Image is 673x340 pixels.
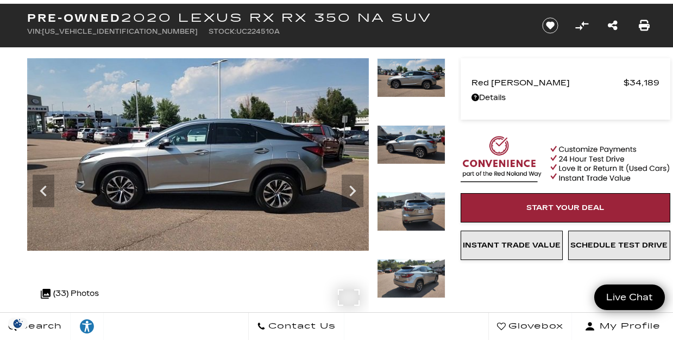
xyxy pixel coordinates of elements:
[27,12,524,24] h1: 2020 Lexus RX RX 350 NA SUV
[624,75,659,90] span: $34,189
[27,11,121,24] strong: Pre-Owned
[538,17,562,34] button: Save vehicle
[17,319,62,334] span: Search
[526,203,605,212] span: Start Your Deal
[639,18,650,33] a: Print this Pre-Owned 2020 Lexus RX RX 350 NA SUV
[594,285,665,310] a: Live Chat
[236,28,280,35] span: UC224510A
[471,75,624,90] span: Red [PERSON_NAME]
[42,28,198,35] span: [US_VEHICLE_IDENTIFICATION_NUMBER]
[570,241,668,250] span: Schedule Test Drive
[461,193,670,222] a: Start Your Deal
[471,90,659,106] a: Details
[574,17,590,34] button: Compare Vehicle
[463,241,561,250] span: Instant Trade Value
[377,125,445,164] img: Used 2020 Silver Lexus RX 350 image 6
[377,192,445,231] img: Used 2020 Silver Lexus RX 350 image 7
[488,313,572,340] a: Glovebox
[471,75,659,90] a: Red [PERSON_NAME] $34,189
[568,231,670,260] a: Schedule Test Drive
[209,28,236,35] span: Stock:
[342,175,363,207] div: Next
[27,28,42,35] span: VIN:
[35,281,104,307] div: (33) Photos
[595,319,661,334] span: My Profile
[461,231,563,260] a: Instant Trade Value
[266,319,336,334] span: Contact Us
[33,175,54,207] div: Previous
[377,259,445,298] img: Used 2020 Silver Lexus RX 350 image 8
[5,318,30,329] img: Opt-Out Icon
[572,313,673,340] button: Open user profile menu
[608,18,618,33] a: Share this Pre-Owned 2020 Lexus RX RX 350 NA SUV
[27,58,369,251] img: Used 2020 Silver Lexus RX 350 image 5
[5,318,30,329] section: Click to Open Cookie Consent Modal
[71,313,104,340] a: Explore your accessibility options
[377,58,445,97] img: Used 2020 Silver Lexus RX 350 image 5
[601,291,658,304] span: Live Chat
[248,313,344,340] a: Contact Us
[506,319,563,334] span: Glovebox
[71,318,103,335] div: Explore your accessibility options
